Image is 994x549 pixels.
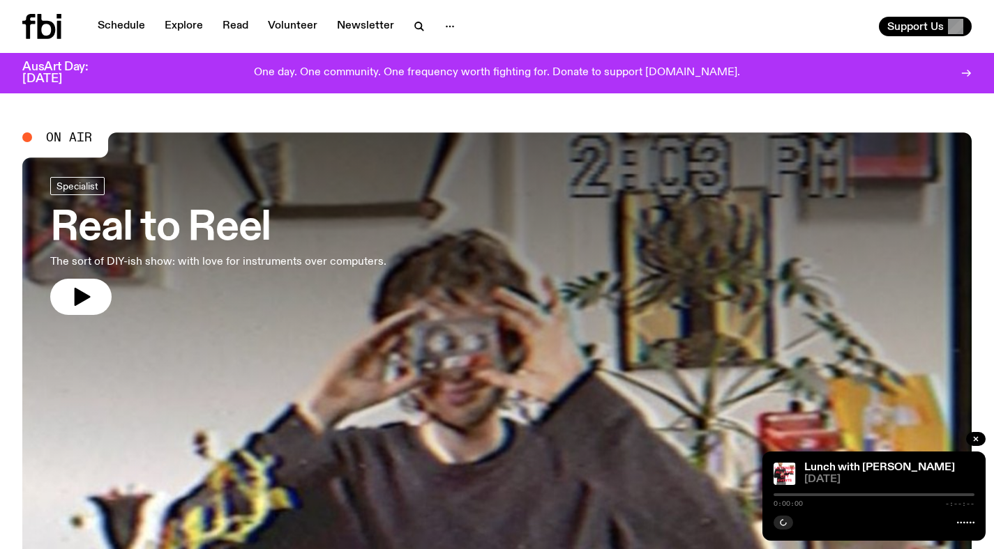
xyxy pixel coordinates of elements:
[50,254,386,270] p: The sort of DIY-ish show: with love for instruments over computers.
[57,180,98,191] span: Specialist
[887,20,944,33] span: Support Us
[774,500,803,507] span: 0:00:00
[50,177,386,315] a: Real to ReelThe sort of DIY-ish show: with love for instruments over computers.
[50,177,105,195] a: Specialist
[879,17,972,36] button: Support Us
[156,17,211,36] a: Explore
[46,131,92,144] span: On Air
[804,462,955,473] a: Lunch with [PERSON_NAME]
[945,500,974,507] span: -:--:--
[214,17,257,36] a: Read
[259,17,326,36] a: Volunteer
[50,209,386,248] h3: Real to Reel
[804,474,974,485] span: [DATE]
[254,67,740,79] p: One day. One community. One frequency worth fighting for. Donate to support [DOMAIN_NAME].
[89,17,153,36] a: Schedule
[22,61,112,85] h3: AusArt Day: [DATE]
[329,17,402,36] a: Newsletter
